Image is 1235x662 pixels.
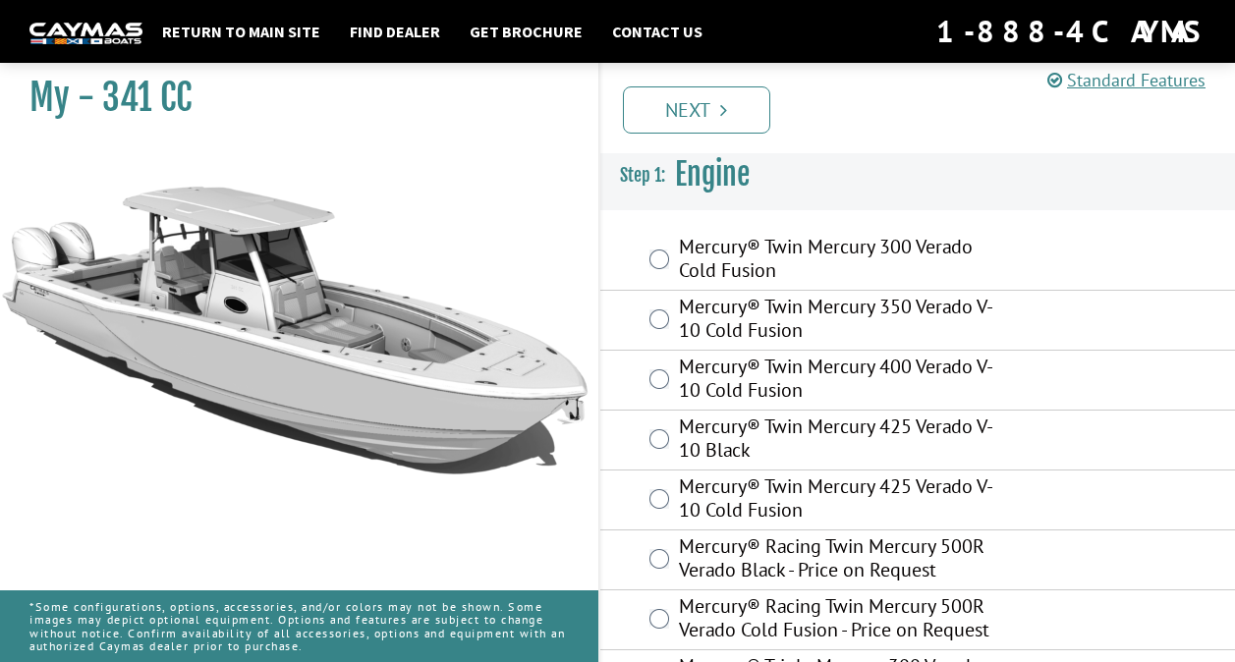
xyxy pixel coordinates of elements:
[679,594,1013,646] label: Mercury® Racing Twin Mercury 500R Verado Cold Fusion - Price on Request
[29,590,569,662] p: *Some configurations, options, accessories, and/or colors may not be shown. Some images may depic...
[679,295,1013,347] label: Mercury® Twin Mercury 350 Verado V-10 Cold Fusion
[679,414,1013,467] label: Mercury® Twin Mercury 425 Verado V-10 Black
[679,474,1013,526] label: Mercury® Twin Mercury 425 Verado V-10 Cold Fusion
[936,10,1206,53] div: 1-888-4CAYMAS
[679,355,1013,407] label: Mercury® Twin Mercury 400 Verado V-10 Cold Fusion
[29,76,549,120] h1: My - 341 CC
[460,19,592,44] a: Get Brochure
[602,19,712,44] a: Contact Us
[152,19,330,44] a: Return to main site
[623,86,770,134] a: Next
[679,235,1013,287] label: Mercury® Twin Mercury 300 Verado Cold Fusion
[679,534,1013,586] label: Mercury® Racing Twin Mercury 500R Verado Black - Price on Request
[340,19,450,44] a: Find Dealer
[1047,69,1206,91] a: Standard Features
[29,23,142,43] img: white-logo-c9c8dbefe5ff5ceceb0f0178aa75bf4bb51f6bca0971e226c86eb53dfe498488.png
